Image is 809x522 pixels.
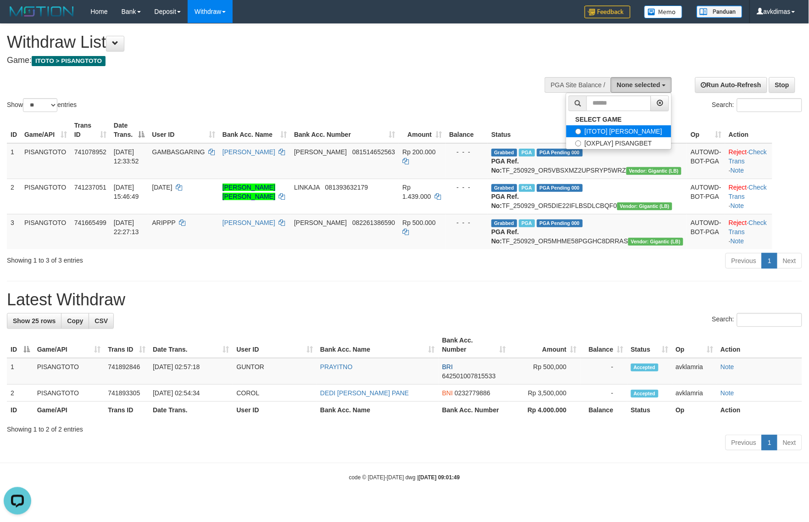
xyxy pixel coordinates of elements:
[7,332,33,358] th: ID: activate to sort column descending
[491,219,517,227] span: Grabbed
[729,148,767,165] a: Check Trans
[672,332,717,358] th: Op: activate to sort column ascending
[402,219,435,226] span: Rp 500.000
[611,77,672,93] button: None selected
[777,435,802,450] a: Next
[7,98,77,112] label: Show entries
[7,5,77,18] img: MOTION_logo.png
[152,148,205,156] span: GAMBASGARING
[488,143,687,179] td: TF_250929_OR5VBSXMZ2UPSRYP5WRZ
[7,56,530,65] h4: Game:
[71,117,110,143] th: Trans ID: activate to sort column ascending
[717,332,802,358] th: Action
[519,149,535,157] span: Marked by avkdimas
[32,56,106,66] span: ITOTO > PISANGTOTO
[509,358,580,385] td: Rp 500,000
[672,402,717,419] th: Op
[233,402,316,419] th: User ID
[491,184,517,192] span: Grabbed
[731,237,744,245] a: Note
[21,143,71,179] td: PISANGTOTO
[729,219,747,226] a: Reject
[114,148,139,165] span: [DATE] 12:33:52
[580,332,627,358] th: Balance: activate to sort column ascending
[631,390,658,398] span: Accepted
[580,385,627,402] td: -
[545,77,611,93] div: PGA Site Balance /
[402,148,435,156] span: Rp 200.000
[566,113,671,125] a: SELECT GAME
[731,167,744,174] a: Note
[7,291,802,309] h1: Latest Withdraw
[317,332,439,358] th: Bank Acc. Name: activate to sort column ascending
[13,317,56,325] span: Show 25 rows
[7,143,21,179] td: 1
[352,148,395,156] span: Copy 081514652563 to clipboard
[149,402,233,419] th: Date Trans.
[509,385,580,402] td: Rp 3,500,000
[290,117,399,143] th: Bank Acc. Number: activate to sort column ascending
[672,358,717,385] td: avklamria
[628,238,684,246] span: Vendor URL: https://dashboard.q2checkout.com/secure
[644,6,683,18] img: Button%20Memo.svg
[491,149,517,157] span: Grabbed
[152,219,175,226] span: ARIPPP
[67,317,83,325] span: Copy
[575,140,581,146] input: [OXPLAY] PISANGBET
[488,117,687,143] th: Status
[488,179,687,214] td: TF_250929_OR5DIE22IFLBSDLCBQF0
[687,143,725,179] td: AUTOWD-BOT-PGA
[449,183,484,192] div: - - -
[585,6,630,18] img: Feedback.jpg
[104,402,149,419] th: Trans ID
[631,364,658,371] span: Accepted
[95,317,108,325] span: CSV
[33,385,105,402] td: PISANGTOTO
[439,332,510,358] th: Bank Acc. Number: activate to sort column ascending
[725,214,772,249] td: · ·
[33,332,105,358] th: Game/API: activate to sort column ascending
[7,33,530,51] h1: Withdraw List
[695,77,767,93] a: Run Auto-Refresh
[762,435,777,450] a: 1
[627,402,672,419] th: Status
[149,332,233,358] th: Date Trans.: activate to sort column ascending
[219,117,290,143] th: Bank Acc. Name: activate to sort column ascending
[294,148,347,156] span: [PERSON_NAME]
[442,363,453,370] span: BRI
[455,389,491,397] span: Copy 0232779886 to clipboard
[580,402,627,419] th: Balance
[626,167,682,175] span: Vendor URL: https://dashboard.q2checkout.com/secure
[442,389,453,397] span: BNI
[114,184,139,200] span: [DATE] 15:46:49
[418,474,460,481] strong: [DATE] 09:01:49
[566,125,671,137] label: [ITOTO] [PERSON_NAME]
[627,332,672,358] th: Status: activate to sort column ascending
[7,179,21,214] td: 2
[7,358,33,385] td: 1
[320,389,409,397] a: DEDI [PERSON_NAME] PANE
[731,202,744,209] a: Note
[537,149,583,157] span: PGA Pending
[399,117,446,143] th: Amount: activate to sort column ascending
[33,402,105,419] th: Game/API
[720,389,734,397] a: Note
[737,313,802,327] input: Search:
[317,402,439,419] th: Bank Acc. Name
[687,117,725,143] th: Op: activate to sort column ascending
[762,253,777,269] a: 1
[104,358,149,385] td: 741892846
[729,148,747,156] a: Reject
[491,228,519,245] b: PGA Ref. No:
[725,179,772,214] td: · ·
[491,157,519,174] b: PGA Ref. No:
[488,214,687,249] td: TF_250929_OR5MHME58PGGHC8DRRAS
[110,117,148,143] th: Date Trans.: activate to sort column descending
[21,117,71,143] th: Game/API: activate to sort column ascending
[149,385,233,402] td: [DATE] 02:54:34
[566,137,671,149] label: [OXPLAY] PISANGBET
[74,184,106,191] span: 741237051
[21,214,71,249] td: PISANGTOTO
[7,402,33,419] th: ID
[7,252,330,265] div: Showing 1 to 3 of 3 entries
